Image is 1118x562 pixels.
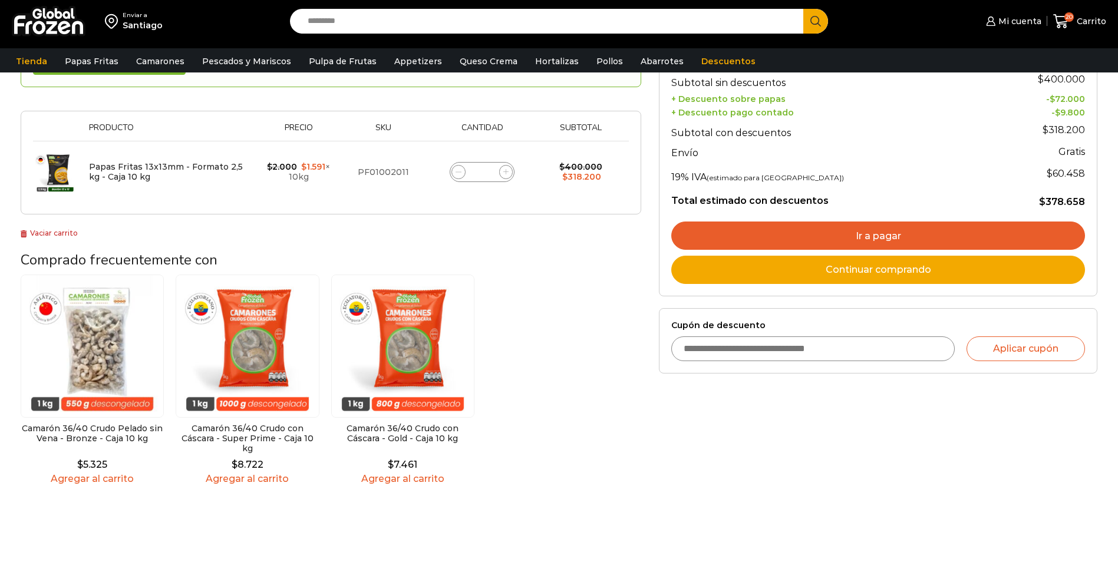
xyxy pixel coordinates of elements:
[232,459,263,470] bdi: 8.722
[1047,168,1053,179] span: $
[303,50,382,72] a: Pulpa de Frutas
[671,162,989,186] th: 19% IVA
[1064,12,1074,22] span: 20
[995,15,1041,27] span: Mi cuenta
[21,250,217,269] span: Comprado frecuentemente con
[232,459,238,470] span: $
[257,123,341,141] th: Precio
[1038,74,1085,85] bdi: 400.000
[538,123,623,141] th: Subtotal
[671,141,989,162] th: Envío
[529,50,585,72] a: Hortalizas
[671,118,989,141] th: Subtotal con descuentos
[1050,94,1085,104] bdi: 72.000
[671,105,989,118] th: + Descuento pago contado
[635,50,690,72] a: Abarrotes
[1055,107,1060,118] span: $
[176,424,319,453] h2: Camarón 36/40 Crudo con Cáscara - Super Prime - Caja 10 kg
[130,50,190,72] a: Camarones
[591,50,629,72] a: Pollos
[562,171,601,182] bdi: 318.200
[426,123,538,141] th: Cantidad
[671,222,1085,250] a: Ir a pagar
[707,173,844,182] small: (estimado para [GEOGRAPHIC_DATA])
[196,50,297,72] a: Pescados y Mariscos
[388,459,394,470] span: $
[21,229,78,237] a: Vaciar carrito
[1039,196,1085,207] bdi: 378.658
[989,91,1085,105] td: -
[671,68,989,91] th: Subtotal sin descuentos
[474,164,490,180] input: Product quantity
[671,91,989,105] th: + Descuento sobre papas
[1038,74,1044,85] span: $
[562,171,568,182] span: $
[695,50,761,72] a: Descuentos
[331,473,474,484] a: Agregar al carrito
[983,9,1041,33] a: Mi cuenta
[340,123,426,141] th: Sku
[83,123,257,141] th: Producto
[77,459,107,470] bdi: 5.325
[803,9,828,34] button: Search button
[671,256,1085,284] a: Continuar comprando
[340,141,426,203] td: PF01002011
[176,473,319,484] a: Agregar al carrito
[671,186,989,208] th: Total estimado con descuentos
[267,161,297,172] bdi: 2.000
[267,161,272,172] span: $
[123,11,163,19] div: Enviar a
[388,50,448,72] a: Appetizers
[989,105,1085,118] td: -
[301,161,325,172] bdi: 1.591
[1047,168,1085,179] span: 60.458
[454,50,523,72] a: Queso Crema
[1039,196,1046,207] span: $
[671,320,1085,330] label: Cupón de descuento
[77,459,83,470] span: $
[1058,146,1085,157] strong: Gratis
[1043,124,1048,135] span: $
[59,50,124,72] a: Papas Fritas
[89,161,243,182] a: Papas Fritas 13x13mm - Formato 2,5 kg - Caja 10 kg
[388,459,417,470] bdi: 7.461
[10,50,53,72] a: Tienda
[1055,107,1085,118] bdi: 9.800
[21,473,164,484] a: Agregar al carrito
[257,141,341,203] td: × 10kg
[559,161,602,172] bdi: 400.000
[1053,8,1106,35] a: 20 Carrito
[1074,15,1106,27] span: Carrito
[1050,94,1055,104] span: $
[21,424,164,444] h2: Camarón 36/40 Crudo Pelado sin Vena - Bronze - Caja 10 kg
[559,161,565,172] span: $
[123,19,163,31] div: Santiago
[331,424,474,444] h2: Camarón 36/40 Crudo con Cáscara - Gold - Caja 10 kg
[967,336,1085,361] button: Aplicar cupón
[1043,124,1085,135] bdi: 318.200
[301,161,306,172] span: $
[105,11,123,31] img: address-field-icon.svg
